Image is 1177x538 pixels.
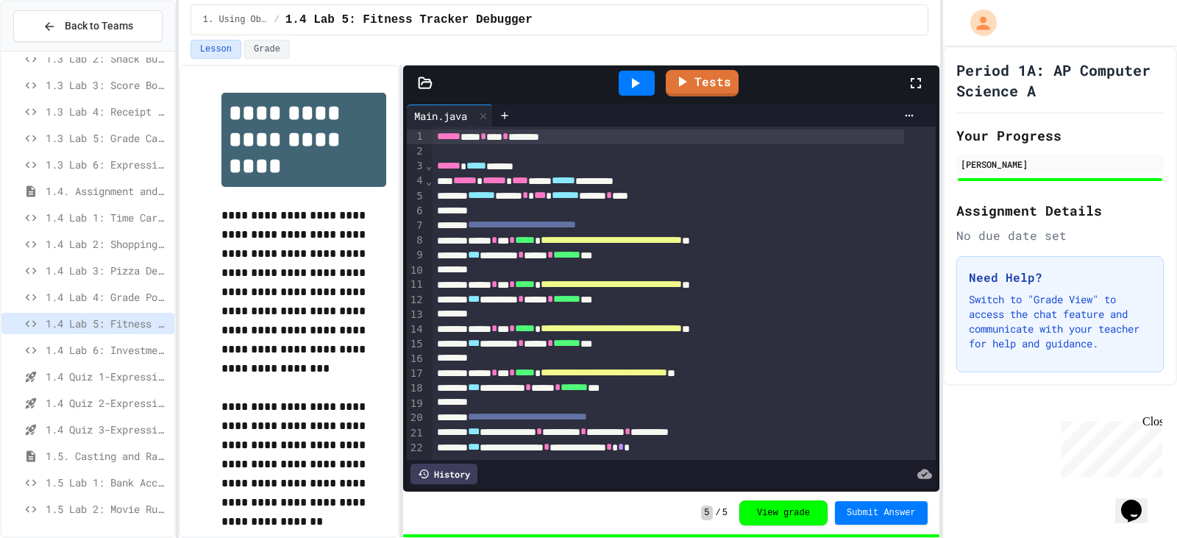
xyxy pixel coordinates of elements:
div: 3 [407,159,425,174]
a: Tests [666,70,739,96]
div: 9 [407,248,425,263]
span: 1.3 Lab 2: Snack Budget Tracker [46,51,168,66]
iframe: chat widget [1055,415,1162,478]
span: Back to Teams [65,18,133,34]
div: 7 [407,219,425,233]
div: 1 [407,130,425,144]
h3: Need Help? [969,269,1151,286]
button: Submit Answer [835,501,928,525]
div: 22 [407,441,425,456]
button: View grade [739,500,828,525]
div: 13 [407,308,425,322]
div: 11 [407,277,425,292]
span: Submit Answer [847,507,916,519]
span: 1.3 Lab 5: Grade Calculator Pro [46,130,168,146]
div: 6 [407,204,425,219]
div: 21 [407,426,425,441]
div: 16 [407,352,425,367]
span: 1.3 Lab 4: Receipt Formatter [46,104,168,119]
span: 1.4 Lab 1: Time Card Calculator [46,210,168,225]
span: 1.4 Lab 5: Fitness Tracker Debugger [285,11,533,29]
span: 1.3 Lab 3: Score Board Fixer [46,77,168,93]
span: / [716,507,721,519]
span: 1.4 Quiz 3-Expressions and Assignment Statements [46,422,168,437]
div: 20 [407,411,425,425]
span: 1.4 Lab 5: Fitness Tracker Debugger [46,316,168,331]
span: 5 [722,507,728,519]
div: 14 [407,322,425,337]
h1: Period 1A: AP Computer Science A [956,60,1164,101]
div: 4 [407,174,425,188]
div: 18 [407,381,425,396]
div: 8 [407,233,425,248]
div: 2 [407,144,425,159]
iframe: chat widget [1115,479,1162,523]
span: 1.4 Lab 4: Grade Point Average [46,289,168,305]
div: 15 [407,337,425,352]
p: Switch to "Grade View" to access the chat feature and communicate with your teacher for help and ... [969,292,1151,351]
span: 1. Using Objects and Methods [203,14,269,26]
div: [PERSON_NAME] [961,157,1159,171]
div: No due date set [956,227,1164,244]
span: 1.3 Lab 6: Expression Evaluator Fix [46,157,168,172]
div: 12 [407,293,425,308]
h2: Assignment Details [956,200,1164,221]
button: Grade [244,40,290,59]
span: 1.4 Lab 2: Shopping Receipt Builder [46,236,168,252]
div: 10 [407,263,425,278]
span: 5 [701,506,712,520]
div: History [410,464,477,484]
div: 17 [407,367,425,381]
div: Chat with us now!Close [6,6,102,93]
span: / [274,14,280,26]
span: Fold line [425,160,433,171]
span: 1.4 Lab 6: Investment Portfolio Tracker [46,342,168,358]
span: 1.5 Lab 1: Bank Account Fixer [46,475,168,490]
span: 1.4 Lab 3: Pizza Delivery Calculator [46,263,168,278]
span: 1.4 Quiz 2-Expressions and Assignment Statements [46,395,168,411]
span: 1.4 Quiz 1-Expressions and Assignment Statements [46,369,168,384]
div: Main.java [407,108,474,124]
button: Back to Teams [13,10,163,42]
span: 1.4. Assignment and Input [46,183,168,199]
h2: Your Progress [956,125,1164,146]
button: Lesson [191,40,241,59]
div: My Account [955,6,1000,40]
span: 1.5. Casting and Ranges of Values [46,448,168,464]
span: 1.5 Lab 2: Movie Runtime Calculator [46,501,168,517]
div: Main.java [407,105,493,127]
div: 19 [407,397,425,411]
span: Fold line [425,175,433,187]
div: 5 [407,189,425,204]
